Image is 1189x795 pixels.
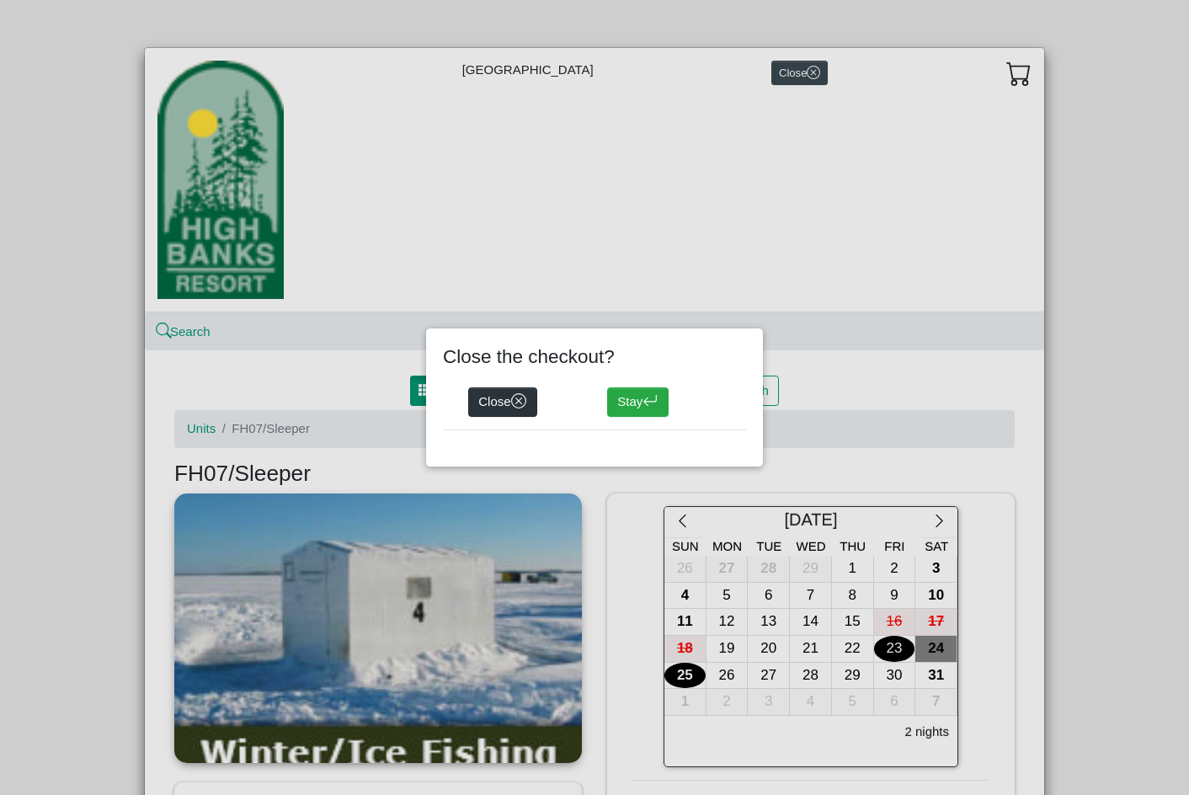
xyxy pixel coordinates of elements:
[468,387,537,418] button: Closex circle
[443,345,746,368] h4: Close the checkout?
[511,393,527,409] svg: x circle
[607,387,669,418] button: Stayarrow return left
[642,393,658,409] svg: arrow return left
[145,48,1044,312] div: [GEOGRAPHIC_DATA]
